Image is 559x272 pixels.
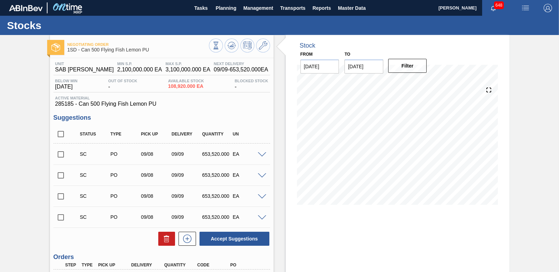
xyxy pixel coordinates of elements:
button: Filter [388,59,427,73]
img: Logout [544,4,552,12]
span: Next Delivery [214,62,268,66]
div: Delete Suggestions [155,232,175,246]
h1: Stocks [7,21,131,29]
button: Schedule Inventory [240,39,254,53]
div: Suggestion Created [78,193,112,199]
div: 09/09/2025 [170,193,203,199]
span: 09/09 - 653,520.000 EA [214,67,268,73]
div: Purchase order [109,193,142,199]
span: MIN S.P. [117,62,162,66]
div: - [107,79,139,90]
div: Suggestion Created [78,214,112,220]
img: userActions [521,4,530,12]
span: 108,920.000 EA [168,84,204,89]
div: 653,520.000 [201,151,234,157]
div: Status [78,132,112,137]
div: Accept Suggestions [196,231,270,246]
div: Type [109,132,142,137]
div: 653,520.000 [201,193,234,199]
span: 2,100,000.000 EA [117,67,162,73]
span: 1SD - Can 500 Flying Fish Lemon PU [67,47,209,53]
span: Out Of Stock [108,79,137,83]
div: UN [231,132,264,137]
div: Purchase order [109,172,142,178]
span: Blocked Stock [235,79,268,83]
div: EA [231,193,264,199]
span: Active Material [55,96,268,100]
div: 09/08/2025 [139,151,173,157]
span: Master Data [338,4,365,12]
span: [DATE] [55,84,78,90]
div: 09/09/2025 [170,172,203,178]
input: mm/dd/yyyy [300,60,339,74]
div: Type [80,263,97,267]
div: PO [228,263,265,267]
input: mm/dd/yyyy [344,60,383,74]
span: Transports [280,4,305,12]
div: EA [231,214,264,220]
div: New suggestion [175,232,196,246]
span: Management [243,4,273,12]
label: to [344,52,350,57]
span: Negotiating Order [67,42,209,47]
div: Purchase order [109,214,142,220]
div: Delivery [130,263,166,267]
div: 09/08/2025 [139,214,173,220]
div: Purchase order [109,151,142,157]
span: 3,100,000.000 EA [166,67,210,73]
span: 648 [494,1,504,9]
div: Quantity [162,263,199,267]
span: Tasks [193,4,209,12]
div: Code [196,263,232,267]
span: MAX S.P. [166,62,210,66]
span: Planning [216,4,236,12]
button: Accept Suggestions [199,232,269,246]
h3: Orders [53,253,270,261]
img: TNhmsLtSVTkK8tSr43FrP2fwEKptu5GPRR3wAAAABJRU5ErkJggg== [9,5,43,11]
span: SAB [PERSON_NAME] [55,67,114,73]
div: Pick up [139,132,173,137]
div: 653,520.000 [201,172,234,178]
div: EA [231,172,264,178]
div: Stock [300,42,315,49]
div: 09/09/2025 [170,151,203,157]
span: Reports [312,4,331,12]
div: Pick up [96,263,133,267]
div: - [233,79,270,90]
div: 653,520.000 [201,214,234,220]
span: Available Stock [168,79,204,83]
div: Quantity [201,132,234,137]
div: Delivery [170,132,203,137]
span: Below Min [55,79,78,83]
div: 09/08/2025 [139,172,173,178]
button: Update Chart [225,39,239,53]
div: Suggestion Created [78,151,112,157]
span: 285185 - Can 500 Flying Fish Lemon PU [55,101,268,107]
h3: Suggestions [53,114,270,121]
div: 09/08/2025 [139,193,173,199]
button: Stocks Overview [209,39,223,53]
button: Go to Master Data / General [256,39,270,53]
label: From [300,52,313,57]
img: Ícone [51,43,60,52]
div: Suggestion Created [78,172,112,178]
div: 09/09/2025 [170,214,203,220]
span: Unit [55,62,114,66]
button: Notifications [482,3,504,13]
div: Step [64,263,80,267]
div: EA [231,151,264,157]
